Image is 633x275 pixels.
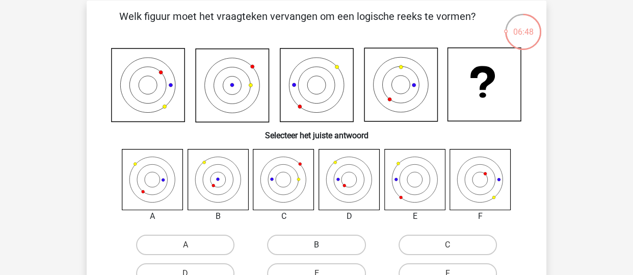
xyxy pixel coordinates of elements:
[103,9,492,39] p: Welk figuur moet het vraagteken vervangen om een logische reeks te vormen?
[136,235,234,255] label: A
[103,122,530,140] h6: Selecteer het juiste antwoord
[399,235,497,255] label: C
[442,210,519,222] div: F
[114,210,191,222] div: A
[311,210,388,222] div: D
[267,235,365,255] label: B
[377,210,454,222] div: E
[180,210,257,222] div: B
[245,210,322,222] div: C
[504,13,542,38] div: 06:48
